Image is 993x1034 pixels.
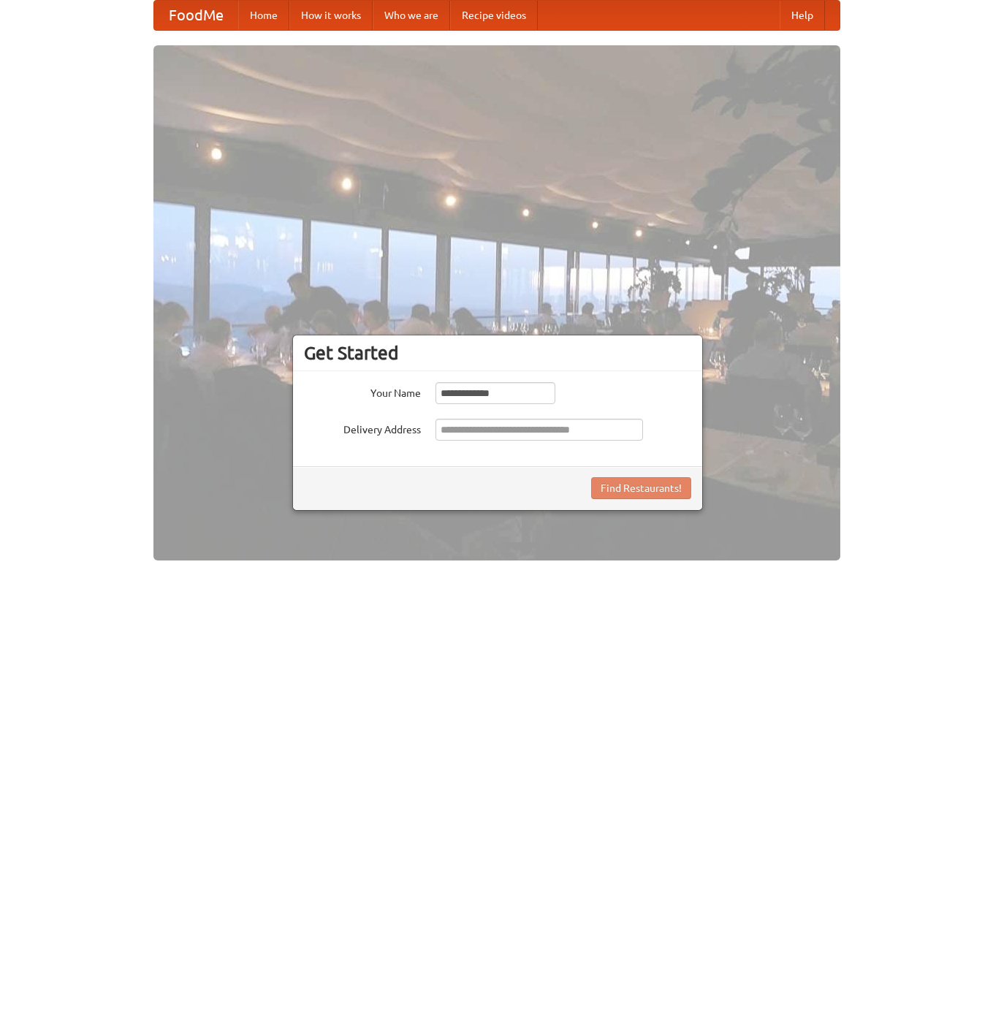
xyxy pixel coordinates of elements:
[238,1,289,30] a: Home
[780,1,825,30] a: Help
[304,342,691,364] h3: Get Started
[304,419,421,437] label: Delivery Address
[591,477,691,499] button: Find Restaurants!
[154,1,238,30] a: FoodMe
[450,1,538,30] a: Recipe videos
[289,1,373,30] a: How it works
[304,382,421,400] label: Your Name
[373,1,450,30] a: Who we are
